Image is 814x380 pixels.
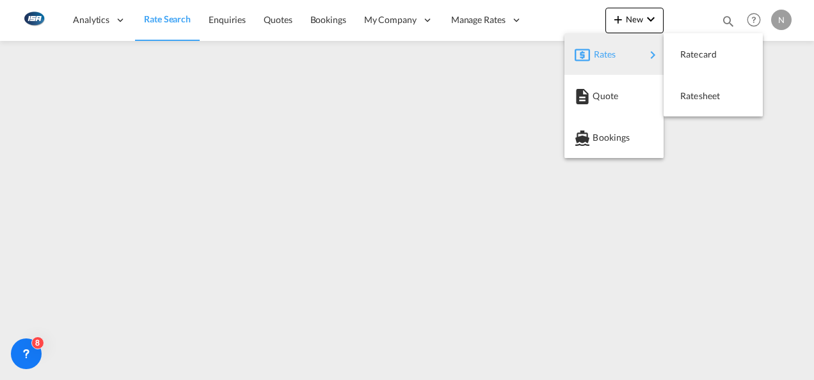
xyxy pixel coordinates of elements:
[575,80,653,112] div: Quote
[564,116,664,158] button: Bookings
[645,47,660,63] md-icon: icon-chevron-right
[564,75,664,116] button: Quote
[575,122,653,154] div: Bookings
[593,83,607,109] span: Quote
[594,42,609,67] span: Rates
[593,125,607,150] span: Bookings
